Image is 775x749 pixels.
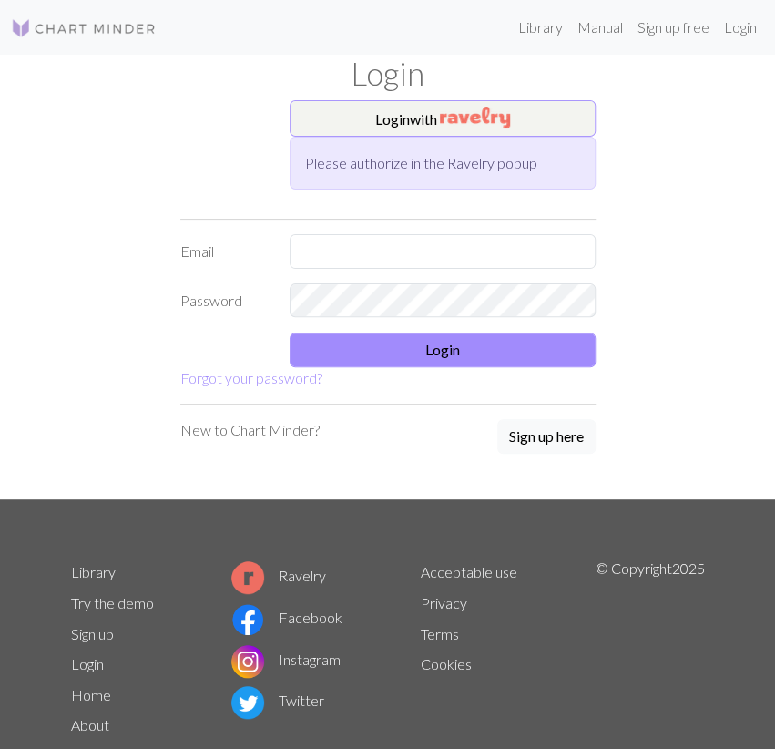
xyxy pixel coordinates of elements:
a: Instagram [231,651,341,668]
a: Sign up free [630,9,717,46]
a: Manual [570,9,630,46]
a: Login [717,9,764,46]
a: Try the demo [71,594,154,611]
img: Instagram logo [231,645,264,678]
button: Sign up here [497,419,596,454]
button: Loginwith [290,100,596,137]
a: Library [511,9,570,46]
h1: Login [60,55,716,93]
p: © Copyright 2025 [595,558,704,742]
img: Ravelry logo [231,561,264,594]
p: New to Chart Minder? [180,419,320,441]
img: Ravelry [440,107,510,128]
a: About [71,716,109,734]
a: Login [71,655,104,672]
label: Password [169,283,279,318]
a: Twitter [231,692,324,709]
img: Facebook logo [231,603,264,636]
a: Terms [421,625,459,642]
button: Login [290,333,596,367]
a: Home [71,686,111,703]
a: Cookies [421,655,472,672]
a: Acceptable use [421,563,517,580]
a: Ravelry [231,567,326,584]
img: Twitter logo [231,686,264,719]
a: Sign up here [497,419,596,456]
a: Privacy [421,594,467,611]
a: Facebook [231,609,342,626]
img: Logo [11,17,157,39]
a: Sign up [71,625,114,642]
label: Email [169,234,279,269]
a: Library [71,563,116,580]
div: Please authorize in the Ravelry popup [290,137,596,190]
a: Forgot your password? [180,369,322,386]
